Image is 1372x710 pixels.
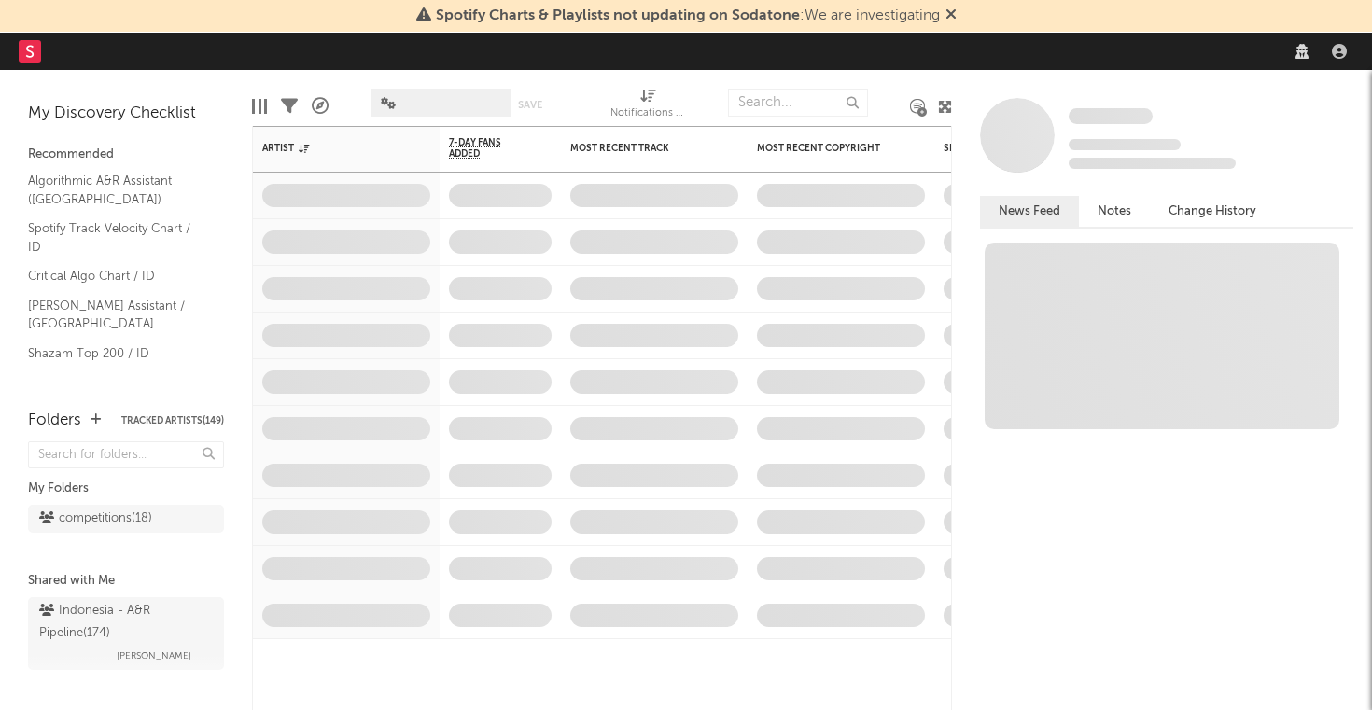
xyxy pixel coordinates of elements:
[610,79,685,133] div: Notifications (Artist)
[28,171,205,209] a: Algorithmic A&R Assistant ([GEOGRAPHIC_DATA])
[1069,108,1153,124] span: Some Artist
[28,410,81,432] div: Folders
[28,372,205,393] a: Spotify Search Virality / ID
[757,143,897,154] div: Most Recent Copyright
[262,143,402,154] div: Artist
[518,100,542,110] button: Save
[121,416,224,425] button: Tracked Artists(149)
[1150,196,1275,227] button: Change History
[944,143,1084,154] div: Spotify Monthly Listeners
[436,8,940,23] span: : We are investigating
[1069,107,1153,126] a: Some Artist
[610,103,685,125] div: Notifications (Artist)
[28,144,224,166] div: Recommended
[980,196,1079,227] button: News Feed
[570,143,710,154] div: Most Recent Track
[28,441,224,468] input: Search for folders...
[28,103,224,125] div: My Discovery Checklist
[28,478,224,500] div: My Folders
[945,8,957,23] span: Dismiss
[39,600,208,645] div: Indonesia - A&R Pipeline ( 174 )
[28,505,224,533] a: competitions(18)
[28,296,205,334] a: [PERSON_NAME] Assistant / [GEOGRAPHIC_DATA]
[39,508,152,530] div: competitions ( 18 )
[728,89,868,117] input: Search...
[28,570,224,592] div: Shared with Me
[252,79,267,133] div: Edit Columns
[28,266,205,286] a: Critical Algo Chart / ID
[1069,139,1181,150] span: Tracking Since: [DATE]
[117,645,191,667] span: [PERSON_NAME]
[28,218,205,257] a: Spotify Track Velocity Chart / ID
[1079,196,1150,227] button: Notes
[312,79,329,133] div: A&R Pipeline
[281,79,298,133] div: Filters
[1069,158,1236,169] span: 0 fans last week
[449,137,524,160] span: 7-Day Fans Added
[28,343,205,364] a: Shazam Top 200 / ID
[28,597,224,670] a: Indonesia - A&R Pipeline(174)[PERSON_NAME]
[436,8,800,23] span: Spotify Charts & Playlists not updating on Sodatone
